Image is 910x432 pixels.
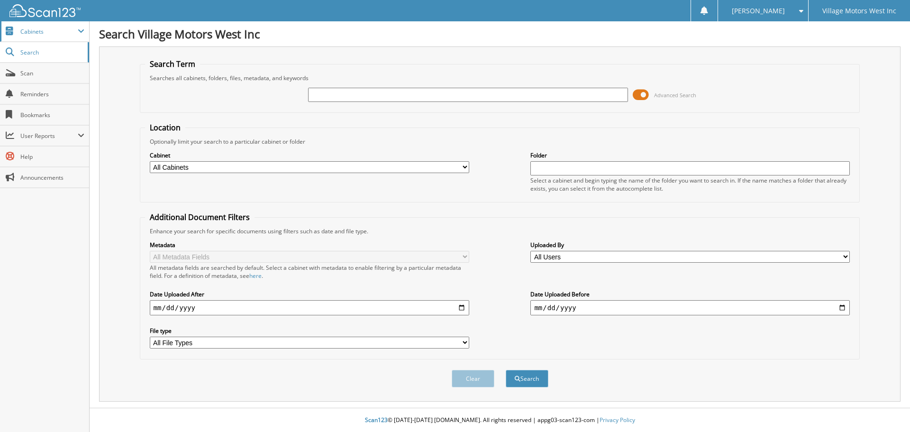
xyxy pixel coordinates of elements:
img: scan123-logo-white.svg [9,4,81,17]
label: File type [150,327,469,335]
legend: Additional Document Filters [145,212,255,222]
span: Scan [20,69,84,77]
div: Select a cabinet and begin typing the name of the folder you want to search in. If the name match... [530,176,850,193]
h1: Search Village Motors West Inc [99,26,901,42]
label: Date Uploaded After [150,290,469,298]
span: Help [20,153,84,161]
span: Announcements [20,174,84,182]
legend: Search Term [145,59,200,69]
label: Cabinet [150,151,469,159]
button: Clear [452,370,494,387]
div: Searches all cabinets, folders, files, metadata, and keywords [145,74,855,82]
span: Scan123 [365,416,388,424]
input: start [150,300,469,315]
span: Advanced Search [654,92,696,99]
input: end [530,300,850,315]
span: [PERSON_NAME] [732,8,785,14]
label: Folder [530,151,850,159]
div: Enhance your search for specific documents using filters such as date and file type. [145,227,855,235]
label: Date Uploaded Before [530,290,850,298]
span: Reminders [20,90,84,98]
div: Optionally limit your search to a particular cabinet or folder [145,138,855,146]
span: Cabinets [20,28,78,36]
span: User Reports [20,132,78,140]
a: here [249,272,262,280]
span: Bookmarks [20,111,84,119]
button: Search [506,370,548,387]
span: Village Motors West Inc [822,8,896,14]
div: © [DATE]-[DATE] [DOMAIN_NAME]. All rights reserved | appg03-scan123-com | [90,409,910,432]
a: Privacy Policy [600,416,635,424]
label: Uploaded By [530,241,850,249]
label: Metadata [150,241,469,249]
legend: Location [145,122,185,133]
div: All metadata fields are searched by default. Select a cabinet with metadata to enable filtering b... [150,264,469,280]
span: Search [20,48,83,56]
